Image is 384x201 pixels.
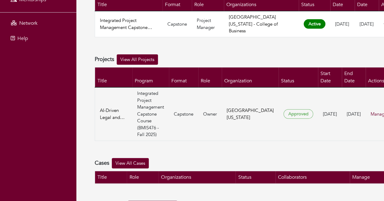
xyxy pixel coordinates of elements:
a: Integrated Project Management Capstone Course (Bmis476 Fall 2025) [100,17,158,31]
th: Start Date [318,67,342,88]
span: Help [17,35,28,42]
a: [GEOGRAPHIC_DATA][US_STATE] [227,107,274,120]
a: View All Cases [112,158,149,169]
th: Title [95,171,127,184]
th: Program [132,67,169,88]
td: Capstone [163,11,192,37]
td: [DATE] [355,11,379,37]
th: Title [95,67,133,88]
a: Network [2,17,75,29]
td: [DATE] [330,11,355,37]
td: Capstone [169,87,198,141]
span: Network [19,20,38,27]
th: Status [236,171,275,184]
th: Role [198,67,222,88]
a: Help [2,32,75,45]
a: [GEOGRAPHIC_DATA][US_STATE] - College of Business [229,14,278,34]
th: End Date [342,67,366,88]
h4: Projects [95,56,114,63]
th: Collaborators [276,171,350,184]
td: Owner [198,87,222,141]
a: AI-Driven Legal and Compliance Enhancement [100,107,127,121]
td: [DATE] [342,87,366,141]
th: Status [279,67,318,88]
td: [DATE] [318,87,342,141]
td: Project Manager [192,11,224,37]
a: View All Projects [117,54,158,65]
span: Approved [283,109,313,119]
th: Role [127,171,159,184]
th: Organizations [159,171,236,184]
th: Format [169,67,198,88]
th: Organization [222,67,279,88]
td: Integrated Project Management Capstone Course (BMIS476 - Fall 2025) [132,87,169,141]
h4: Cases [95,160,109,167]
span: Active [304,19,325,29]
